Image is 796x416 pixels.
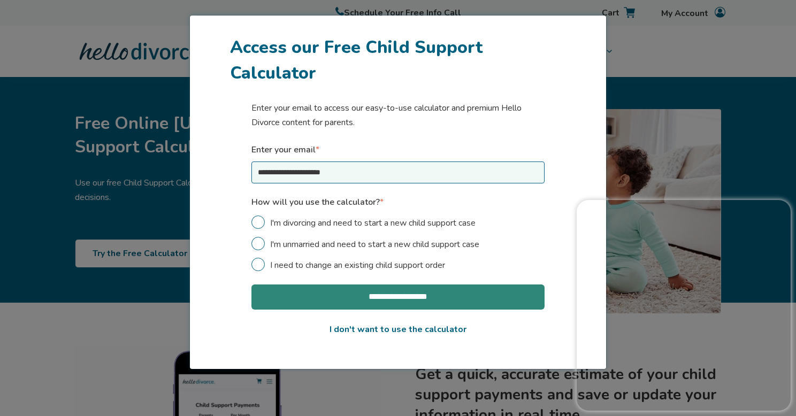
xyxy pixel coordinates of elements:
h1: Access our Free Child Support Calculator [230,35,566,86]
a: I don't want to use the calculator [330,323,466,335]
span: I'm unmarried and need to start a new child support case [270,238,479,250]
strong: How will you use the calculator? [251,196,380,208]
span: I need to change an existing child support order [270,259,445,271]
strong: Enter your email [251,144,316,156]
iframe: Popup CTA [577,200,791,411]
span: I'm divorcing and need to start a new child support case [270,217,476,229]
p: Enter your email to access our easy-to-use calculator and premium Hello Divorce content for parents. [251,101,545,130]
